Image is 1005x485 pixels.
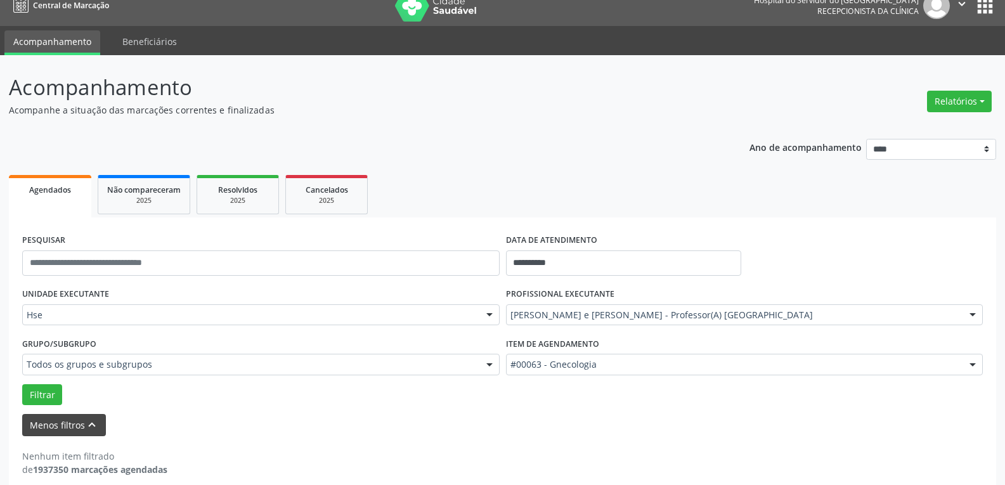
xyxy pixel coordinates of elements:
span: Todos os grupos e subgrupos [27,358,474,371]
i: keyboard_arrow_up [85,418,99,432]
span: #00063 - Gnecologia [510,358,957,371]
div: 2025 [107,196,181,205]
label: UNIDADE EXECUTANTE [22,285,109,304]
span: Resolvidos [218,184,257,195]
span: Hse [27,309,474,321]
label: PESQUISAR [22,231,65,250]
p: Ano de acompanhamento [749,139,862,155]
label: Item de agendamento [506,334,599,354]
a: Beneficiários [113,30,186,53]
span: [PERSON_NAME] e [PERSON_NAME] - Professor(A) [GEOGRAPHIC_DATA] [510,309,957,321]
label: Grupo/Subgrupo [22,334,96,354]
p: Acompanhe a situação das marcações correntes e finalizadas [9,103,700,117]
span: Agendados [29,184,71,195]
label: PROFISSIONAL EXECUTANTE [506,285,614,304]
div: Nenhum item filtrado [22,449,167,463]
span: Cancelados [306,184,348,195]
div: 2025 [295,196,358,205]
button: Filtrar [22,384,62,406]
strong: 1937350 marcações agendadas [33,463,167,475]
span: Recepcionista da clínica [817,6,919,16]
p: Acompanhamento [9,72,700,103]
div: 2025 [206,196,269,205]
button: Relatórios [927,91,992,112]
div: de [22,463,167,476]
button: Menos filtroskeyboard_arrow_up [22,414,106,436]
label: DATA DE ATENDIMENTO [506,231,597,250]
a: Acompanhamento [4,30,100,55]
span: Não compareceram [107,184,181,195]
